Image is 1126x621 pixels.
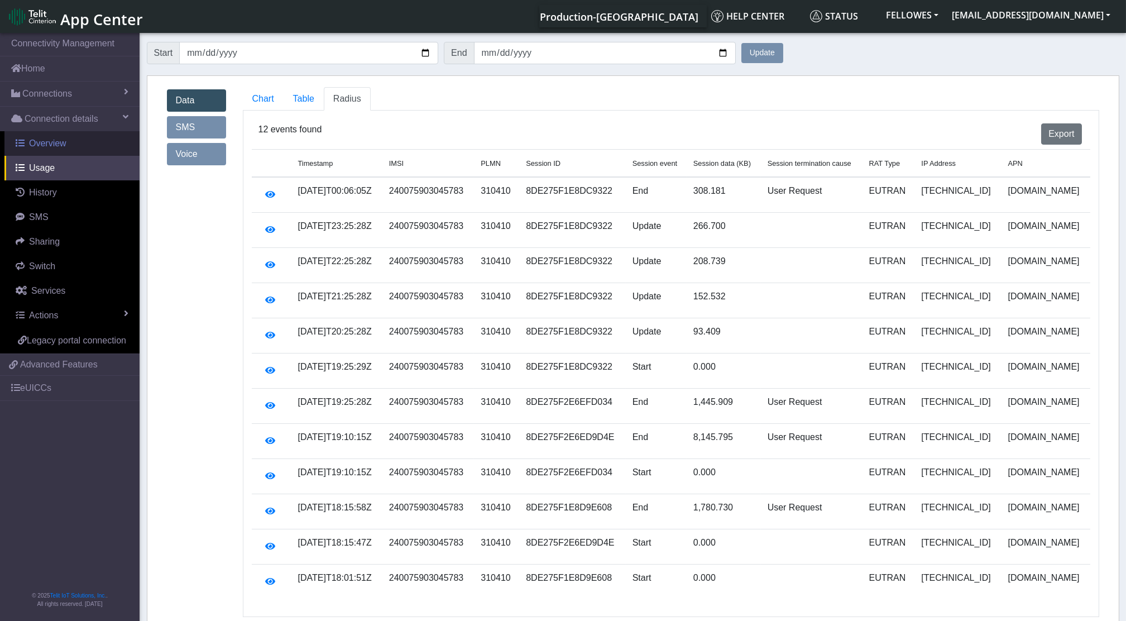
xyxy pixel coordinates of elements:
td: 240075903045783 [382,213,475,248]
td: 310410 [474,213,519,248]
span: Advanced Features [20,358,98,371]
td: 240075903045783 [382,354,475,389]
span: End [444,42,474,64]
td: 266.700 [687,213,761,248]
a: Status [806,5,879,27]
td: 0.000 [687,529,761,565]
td: [DATE]T22:25:28Z [291,248,382,283]
td: User Request [761,177,863,213]
a: Usage [4,156,140,180]
span: PLMN [481,159,501,168]
td: [DOMAIN_NAME] [1002,389,1090,424]
td: 240075903045783 [382,283,475,318]
td: [DATE]T19:10:15Z [291,459,382,494]
td: End [626,424,687,459]
td: [DATE]T00:06:05Z [291,177,382,213]
td: [TECHNICAL_ID] [914,318,1001,354]
td: 240075903045783 [382,248,475,283]
td: [DOMAIN_NAME] [1002,248,1090,283]
span: Help center [711,10,784,22]
img: logo-telit-cinterion-gw-new.png [9,8,56,26]
span: Table [293,94,314,103]
td: EUTRAN [863,565,915,600]
a: Voice [167,143,226,165]
td: [DATE]T18:15:58Z [291,494,382,529]
span: Session ID [526,159,560,168]
span: RAT Type [869,159,900,168]
td: 8DE275F2E6EFD034 [519,459,626,494]
td: EUTRAN [863,529,915,565]
td: [DATE]T19:25:29Z [291,354,382,389]
td: [DATE]T19:25:28Z [291,389,382,424]
a: Actions [4,303,140,328]
td: EUTRAN [863,459,915,494]
td: 8DE275F2E6ED9D4E [519,529,626,565]
span: History [29,188,57,197]
td: [DOMAIN_NAME] [1002,177,1090,213]
td: 240075903045783 [382,565,475,600]
a: History [4,180,140,205]
td: 8DE275F1E8D9E608 [519,494,626,529]
td: EUTRAN [863,354,915,389]
span: Switch [29,261,55,271]
td: 8DE275F1E8D9E608 [519,565,626,600]
span: IMSI [389,159,404,168]
td: Start [626,565,687,600]
td: [DOMAIN_NAME] [1002,424,1090,459]
td: 310410 [474,177,519,213]
button: [EMAIL_ADDRESS][DOMAIN_NAME] [945,5,1117,25]
td: 310410 [474,565,519,600]
td: [TECHNICAL_ID] [914,248,1001,283]
td: Update [626,248,687,283]
td: EUTRAN [863,424,915,459]
td: End [626,177,687,213]
td: User Request [761,424,863,459]
span: Connections [22,87,72,101]
span: Session event [633,159,677,168]
a: Help center [707,5,806,27]
td: [TECHNICAL_ID] [914,424,1001,459]
td: [DOMAIN_NAME] [1002,565,1090,600]
img: knowledge.svg [711,10,723,22]
td: User Request [761,389,863,424]
td: 8DE275F1E8DC9322 [519,177,626,213]
td: 0.000 [687,565,761,600]
td: 8,145.795 [687,424,761,459]
td: 8DE275F2E6ED9D4E [519,424,626,459]
td: 8DE275F1E8DC9322 [519,283,626,318]
a: Telit IoT Solutions, Inc. [50,593,106,599]
td: [TECHNICAL_ID] [914,354,1001,389]
td: End [626,494,687,529]
a: SMS [4,205,140,230]
span: Start [147,42,180,64]
span: Services [31,286,65,295]
td: 0.000 [687,354,761,389]
td: Update [626,213,687,248]
td: 8DE275F1E8DC9322 [519,318,626,354]
td: 240075903045783 [382,494,475,529]
a: Your current platform instance [539,5,698,27]
td: 310410 [474,248,519,283]
img: status.svg [810,10,822,22]
td: 240075903045783 [382,529,475,565]
span: App Center [60,9,143,30]
a: SMS [167,116,226,138]
a: Sharing [4,230,140,254]
td: [DATE]T21:25:28Z [291,283,382,318]
span: Overview [29,138,66,148]
td: EUTRAN [863,494,915,529]
button: Export [1041,123,1081,145]
td: 8DE275F1E8DC9322 [519,213,626,248]
td: [TECHNICAL_ID] [914,177,1001,213]
span: Sharing [29,237,60,246]
td: 152.532 [687,283,761,318]
td: [TECHNICAL_ID] [914,459,1001,494]
td: 310410 [474,389,519,424]
span: Chart [252,94,274,103]
td: [TECHNICAL_ID] [914,283,1001,318]
td: [TECHNICAL_ID] [914,529,1001,565]
td: 240075903045783 [382,177,475,213]
span: Session termination cause [768,159,851,168]
td: [DOMAIN_NAME] [1002,283,1090,318]
td: [TECHNICAL_ID] [914,389,1001,424]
